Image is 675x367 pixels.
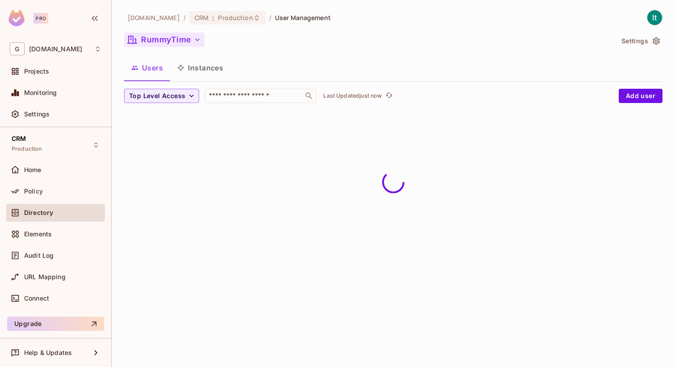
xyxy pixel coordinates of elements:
span: Directory [24,209,53,216]
span: : [212,14,215,21]
img: IT Tools [647,10,662,25]
span: the active workspace [128,13,180,22]
span: Projects [24,68,49,75]
span: URL Mapping [24,273,66,280]
span: User Management [275,13,331,22]
button: refresh [383,91,394,101]
div: Pro [33,13,48,24]
span: Policy [24,188,43,195]
span: CRM [195,13,208,22]
span: Production [12,145,42,153]
span: CRM [12,135,26,142]
span: refresh [385,91,393,100]
img: SReyMgAAAABJRU5ErkJggg== [8,10,25,26]
span: Audit Log [24,252,54,259]
span: Elements [24,231,52,238]
span: Home [24,166,42,173]
span: Help & Updates [24,349,72,356]
span: Top Level Access [129,91,185,102]
span: Click to refresh data [382,91,394,101]
button: Settings [618,34,662,48]
button: Upgrade [7,317,104,331]
span: Production [218,13,253,22]
button: Instances [170,57,230,79]
span: Monitoring [24,89,57,96]
button: Add user [619,89,662,103]
span: Connect [24,295,49,302]
button: Top Level Access [124,89,199,103]
li: / [183,13,186,22]
span: Workspace: gameskraft.com [29,45,82,53]
button: RummyTime [124,33,204,47]
span: Settings [24,111,50,118]
li: / [269,13,271,22]
p: Last Updated just now [323,92,382,99]
span: G [10,42,25,55]
button: Users [124,57,170,79]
